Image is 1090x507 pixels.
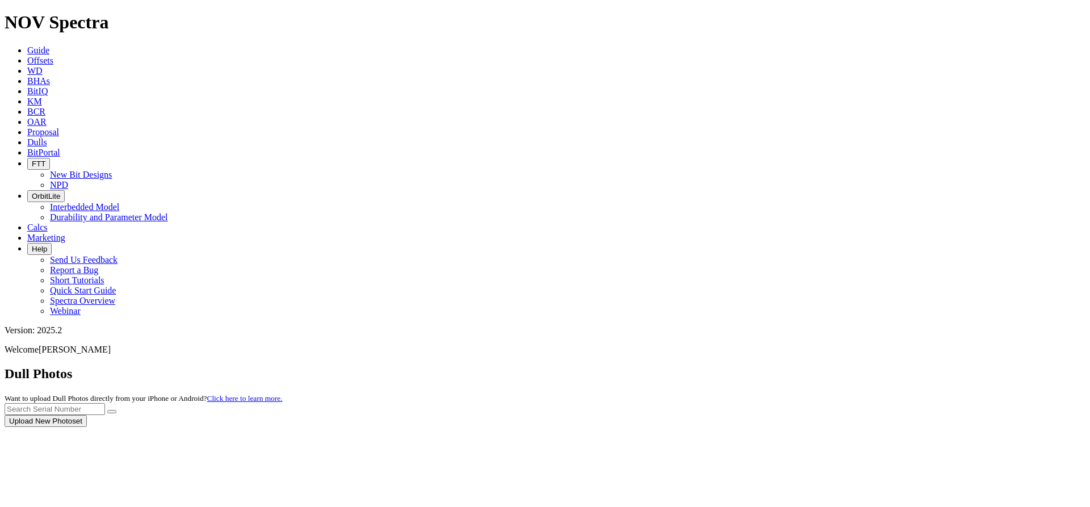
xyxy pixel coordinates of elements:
[27,97,42,106] a: KM
[27,45,49,55] a: Guide
[27,117,47,127] a: OAR
[50,212,168,222] a: Durability and Parameter Model
[50,255,118,265] a: Send Us Feedback
[27,127,59,137] a: Proposal
[5,12,1085,33] h1: NOV Spectra
[207,394,283,403] a: Click here to learn more.
[27,223,48,232] a: Calcs
[27,76,50,86] a: BHAs
[50,265,98,275] a: Report a Bug
[27,86,48,96] a: BitIQ
[27,190,65,202] button: OrbitLite
[27,233,65,242] a: Marketing
[27,137,47,147] a: Dulls
[27,66,43,76] a: WD
[50,296,115,305] a: Spectra Overview
[5,403,105,415] input: Search Serial Number
[50,306,81,316] a: Webinar
[50,275,104,285] a: Short Tutorials
[32,192,60,200] span: OrbitLite
[27,148,60,157] a: BitPortal
[5,366,1085,382] h2: Dull Photos
[27,56,53,65] a: Offsets
[5,345,1085,355] p: Welcome
[5,415,87,427] button: Upload New Photoset
[39,345,111,354] span: [PERSON_NAME]
[5,325,1085,336] div: Version: 2025.2
[50,180,68,190] a: NPD
[27,243,52,255] button: Help
[50,202,119,212] a: Interbedded Model
[50,286,116,295] a: Quick Start Guide
[27,107,45,116] a: BCR
[32,245,47,253] span: Help
[32,160,45,168] span: FTT
[50,170,112,179] a: New Bit Designs
[5,394,282,403] small: Want to upload Dull Photos directly from your iPhone or Android?
[27,158,50,170] button: FTT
